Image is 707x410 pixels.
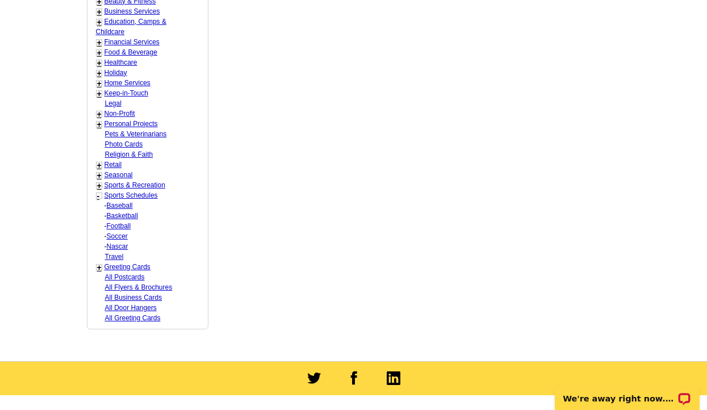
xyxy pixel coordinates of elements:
[104,58,137,66] a: Healthcare
[97,7,102,16] a: +
[104,48,157,56] a: Food & Beverage
[96,211,207,221] div: -
[97,161,102,170] a: +
[97,69,102,78] a: +
[104,171,133,179] a: Seasonal
[105,99,122,107] a: Legal
[547,374,707,410] iframe: LiveChat chat widget
[97,110,102,119] a: +
[96,221,207,231] div: -
[97,38,102,47] a: +
[97,89,102,98] a: +
[97,18,102,27] a: +
[96,241,207,252] div: -
[97,79,102,88] a: +
[105,253,124,261] a: Travel
[105,283,173,291] a: All Flyers & Brochures
[107,232,128,240] a: Soccer
[97,191,100,200] a: -
[107,212,138,220] a: Basketball
[96,231,207,241] div: -
[107,222,131,230] a: Football
[107,242,128,250] a: Nascar
[96,200,207,211] div: -
[97,58,102,68] a: +
[104,38,160,46] a: Financial Services
[105,304,157,312] a: All Door Hangers
[104,79,150,87] a: Home Services
[97,48,102,57] a: +
[105,314,161,322] a: All Greeting Cards
[105,130,167,138] a: Pets & Veterinarians
[104,191,158,199] a: Sports Schedules
[97,263,102,272] a: +
[105,140,143,148] a: Photo Cards
[104,263,150,271] a: Greeting Cards
[107,202,133,210] a: Baseball
[104,7,160,15] a: Business Services
[105,150,153,158] a: Religion & Faith
[104,120,158,128] a: Personal Projects
[97,181,102,190] a: +
[104,110,135,118] a: Non-Profit
[104,69,127,77] a: Holiday
[104,89,148,97] a: Keep-in-Touch
[105,294,162,302] a: All Business Cards
[104,161,122,169] a: Retail
[105,273,145,281] a: All Postcards
[104,181,165,189] a: Sports & Recreation
[97,171,102,180] a: +
[96,18,166,36] a: Education, Camps & Childcare
[97,120,102,129] a: +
